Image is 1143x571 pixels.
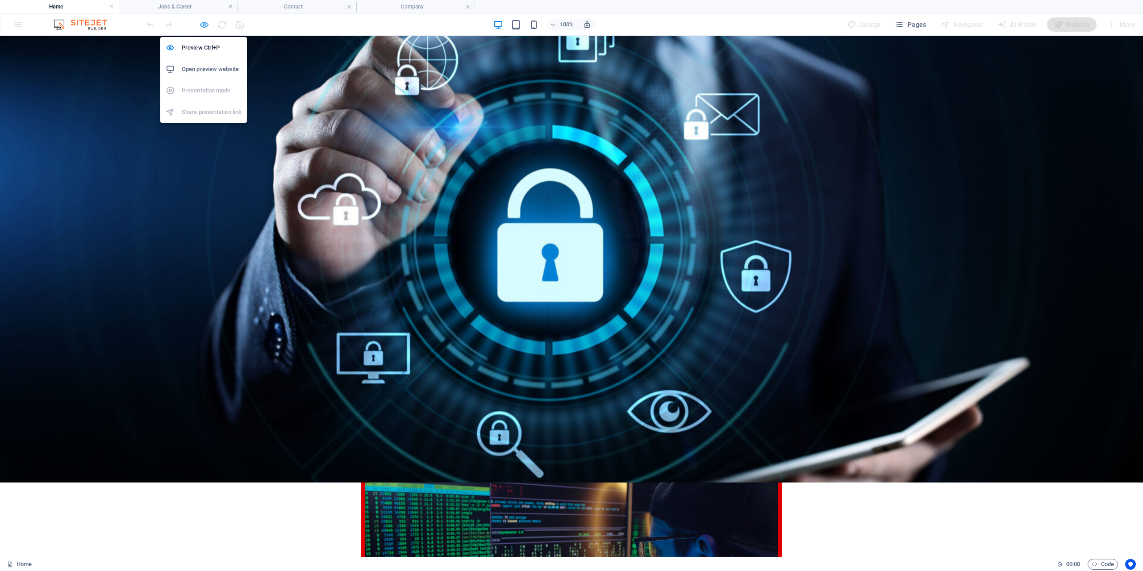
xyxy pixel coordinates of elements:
[1066,559,1080,570] span: 00 00
[356,2,475,12] h4: Company
[560,19,574,30] h6: 100%
[182,42,242,53] h6: Preview Ctrl+P
[844,17,884,32] div: Design (Ctrl+Alt+Y)
[182,64,242,75] h6: Open preview website
[119,2,238,12] h4: Jobs & Career
[1092,559,1114,570] span: Code
[1088,559,1118,570] button: Code
[238,2,356,12] h4: Contact
[7,559,32,570] a: Click to cancel selection. Double-click to open Pages
[1125,559,1136,570] button: Usercentrics
[1057,559,1080,570] h6: Session time
[1072,561,1074,567] span: :
[891,17,930,32] button: Pages
[895,20,926,29] span: Pages
[51,19,118,30] img: Editor Logo
[583,21,591,29] i: On resize automatically adjust zoom level to fit chosen device.
[546,19,578,30] button: 100%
